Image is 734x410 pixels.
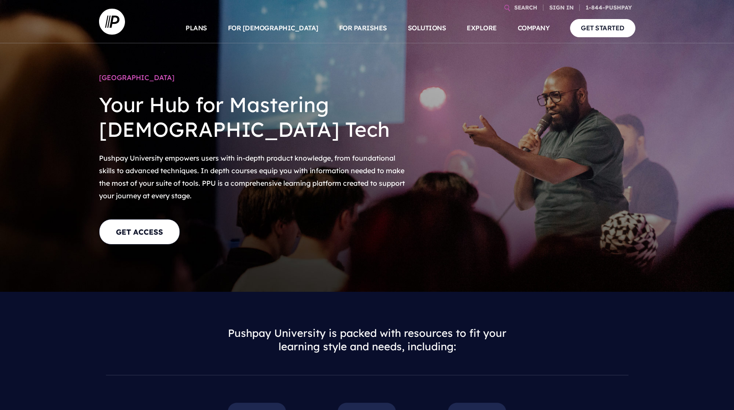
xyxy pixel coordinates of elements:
[99,154,405,200] span: Pushpay University empowers users with in-depth product knowledge, from foundational skills to ad...
[408,13,446,43] a: SOLUTIONS
[570,19,635,37] a: GET STARTED
[186,13,207,43] a: PLANS
[99,219,180,245] a: GET ACCESS
[99,69,406,86] h1: [GEOGRAPHIC_DATA]
[216,320,519,360] h3: Pushpay University is packed with resources to fit your learning style and needs, including:
[339,13,387,43] a: FOR PARISHES
[467,13,497,43] a: EXPLORE
[228,13,318,43] a: FOR [DEMOGRAPHIC_DATA]
[518,13,550,43] a: COMPANY
[99,86,406,149] h2: Your Hub for Mastering [DEMOGRAPHIC_DATA] Tech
